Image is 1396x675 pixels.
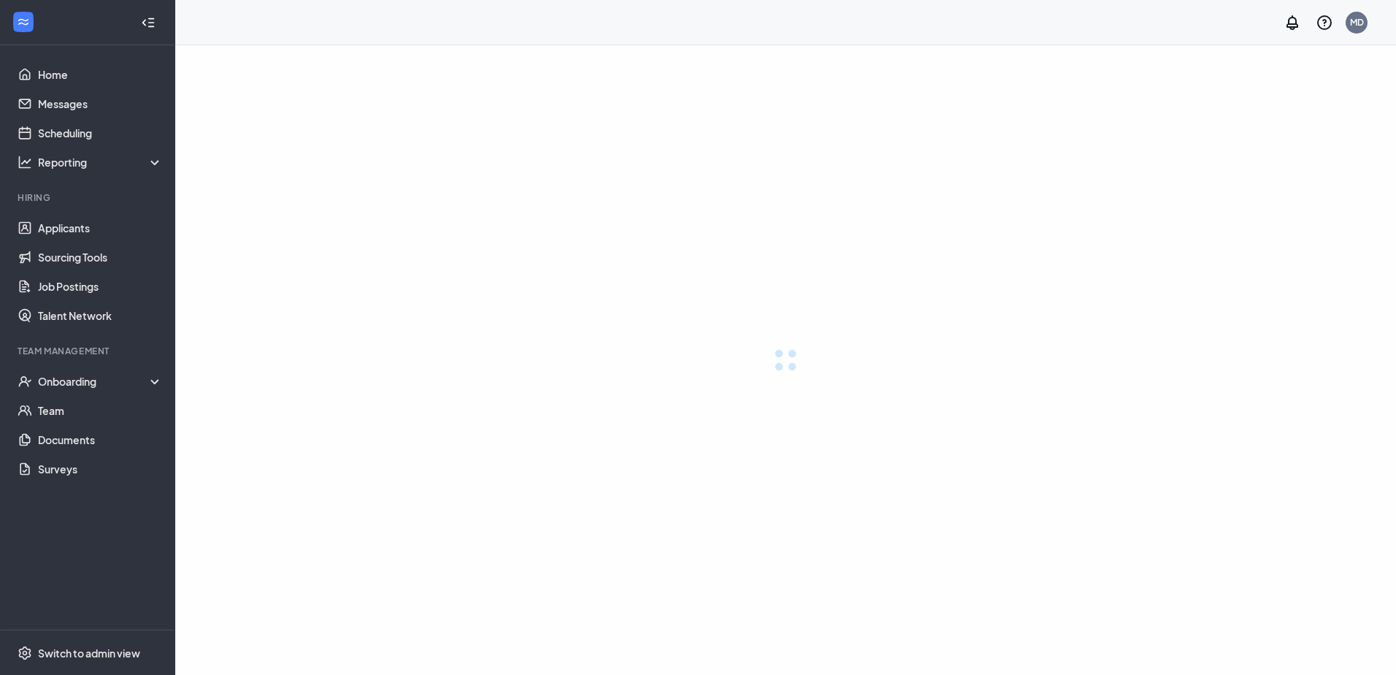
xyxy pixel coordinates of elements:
a: Surveys [38,454,163,484]
svg: Analysis [18,155,32,169]
svg: Notifications [1284,14,1301,31]
svg: WorkstreamLogo [16,15,31,29]
div: Onboarding [38,374,164,389]
div: MD [1350,16,1364,28]
a: Applicants [38,213,163,243]
svg: Settings [18,646,32,660]
a: Documents [38,425,163,454]
a: Scheduling [38,118,163,148]
a: Team [38,396,163,425]
svg: QuestionInfo [1316,14,1333,31]
div: Reporting [38,155,164,169]
div: Hiring [18,191,160,204]
a: Job Postings [38,272,163,301]
a: Messages [38,89,163,118]
svg: Collapse [141,15,156,30]
svg: UserCheck [18,374,32,389]
a: Talent Network [38,301,163,330]
div: Switch to admin view [38,646,140,660]
div: Team Management [18,345,160,357]
a: Sourcing Tools [38,243,163,272]
a: Home [38,60,163,89]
